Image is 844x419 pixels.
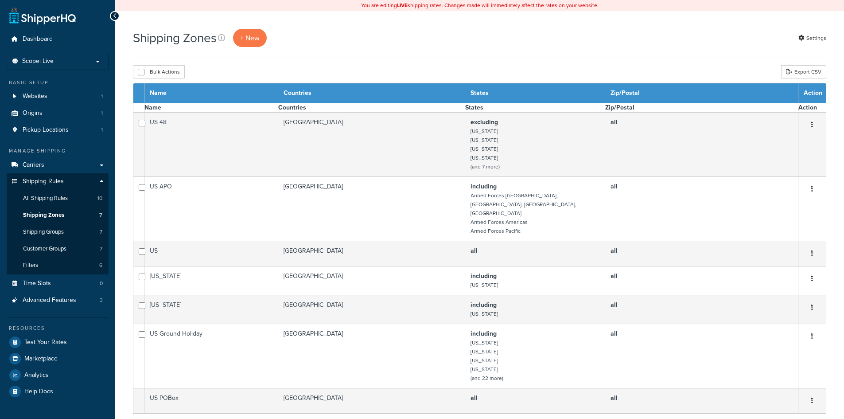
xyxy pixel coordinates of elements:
[278,113,465,177] td: [GEOGRAPHIC_DATA]
[611,271,618,281] b: all
[22,58,54,65] span: Scope: Live
[24,388,53,396] span: Help Docs
[605,103,798,113] th: Zip/Postal
[144,388,278,414] td: US POBox
[7,241,109,257] li: Customer Groups
[7,275,109,292] a: Time Slots 0
[97,195,102,202] span: 10
[23,262,38,269] span: Filters
[23,126,69,134] span: Pickup Locations
[7,79,109,86] div: Basic Setup
[7,292,109,309] li: Advanced Features
[471,281,498,289] small: [US_STATE]
[7,173,109,190] a: Shipping Rules
[611,329,618,338] b: all
[7,224,109,240] li: Shipping Groups
[23,93,47,100] span: Websites
[7,190,109,207] li: All Shipping Rules
[7,207,109,223] a: Shipping Zones 7
[781,65,826,78] a: Export CSV
[7,351,109,367] a: Marketplace
[9,7,76,24] a: ShipperHQ Home
[7,224,109,240] a: Shipping Groups 7
[24,339,67,346] span: Test Your Rates
[7,207,109,223] li: Shipping Zones
[23,228,64,236] span: Shipping Groups
[23,161,44,169] span: Carriers
[471,374,503,382] small: (and 22 more)
[7,334,109,350] a: Test Your Rates
[471,329,497,338] b: including
[278,177,465,241] td: [GEOGRAPHIC_DATA]
[471,218,528,226] small: Armed Forces Americas
[471,348,498,356] small: [US_STATE]
[471,356,498,364] small: [US_STATE]
[7,384,109,399] li: Help Docs
[144,295,278,324] td: [US_STATE]
[471,339,498,347] small: [US_STATE]
[611,117,618,127] b: all
[144,103,278,113] th: Name
[7,157,109,173] a: Carriers
[144,177,278,241] td: US APO
[7,190,109,207] a: All Shipping Rules 10
[611,393,618,403] b: all
[7,122,109,138] a: Pickup Locations 1
[23,280,51,287] span: Time Slots
[278,324,465,388] td: [GEOGRAPHIC_DATA]
[144,113,278,177] td: US 48
[471,310,498,318] small: [US_STATE]
[7,122,109,138] li: Pickup Locations
[101,93,103,100] span: 1
[471,192,576,217] small: Armed Forces [GEOGRAPHIC_DATA], [GEOGRAPHIC_DATA], [GEOGRAPHIC_DATA], [GEOGRAPHIC_DATA]
[100,228,102,236] span: 7
[471,271,497,281] b: including
[100,280,103,287] span: 0
[471,393,478,403] b: all
[233,29,267,47] a: + New
[278,266,465,295] td: [GEOGRAPHIC_DATA]
[471,227,521,235] small: Armed Forces Pacific
[471,300,497,309] b: including
[471,163,500,171] small: (and 7 more)
[101,110,103,117] span: 1
[798,103,826,113] th: Action
[23,110,43,117] span: Origins
[7,292,109,309] a: Advanced Features 3
[7,31,109,47] a: Dashboard
[133,65,185,78] button: Bulk Actions
[471,127,498,135] small: [US_STATE]
[7,257,109,274] a: Filters 6
[611,182,618,191] b: all
[471,182,497,191] b: including
[278,388,465,414] td: [GEOGRAPHIC_DATA]
[133,29,217,47] h1: Shipping Zones
[611,246,618,255] b: all
[7,105,109,121] li: Origins
[798,32,826,44] a: Settings
[7,173,109,274] li: Shipping Rules
[7,241,109,257] a: Customer Groups 7
[471,145,498,153] small: [US_STATE]
[7,367,109,383] a: Analytics
[24,355,58,363] span: Marketplace
[99,211,102,219] span: 7
[7,275,109,292] li: Time Slots
[7,257,109,274] li: Filters
[7,105,109,121] a: Origins 1
[7,88,109,105] li: Websites
[278,295,465,324] td: [GEOGRAPHIC_DATA]
[7,147,109,155] div: Manage Shipping
[100,245,102,253] span: 7
[465,103,605,113] th: States
[23,211,64,219] span: Shipping Zones
[23,245,66,253] span: Customer Groups
[397,1,408,9] b: LIVE
[611,300,618,309] b: all
[100,297,103,304] span: 3
[144,241,278,266] td: US
[101,126,103,134] span: 1
[471,117,498,127] b: excluding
